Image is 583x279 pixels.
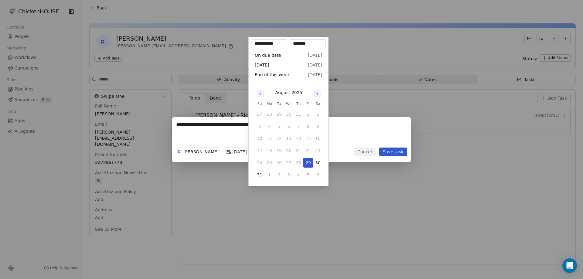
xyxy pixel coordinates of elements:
span: [DATE] [255,62,269,68]
button: 27 [284,158,294,168]
button: 8 [303,121,313,131]
button: 12 [274,134,284,143]
button: 29 [303,158,313,168]
span: [DATE] [308,72,322,78]
button: 9 [313,121,323,131]
button: 31 [255,170,264,180]
button: 3 [255,121,264,131]
button: 20 [284,146,294,155]
div: August 2025 [275,90,302,96]
button: Go to next month [313,90,322,98]
span: [DATE] [308,62,322,68]
th: Wednesday [284,101,294,107]
button: 2 [313,109,323,119]
button: 6 [284,121,294,131]
th: Friday [303,101,313,107]
th: Thursday [294,101,303,107]
button: 6 [313,170,323,180]
button: 16 [313,134,323,143]
button: Go to previous month [256,90,264,98]
button: 4 [264,121,274,131]
span: End of this week [255,72,290,78]
button: 28 [294,158,303,168]
button: 15 [303,134,313,143]
button: 4 [294,170,303,180]
button: 3 [284,170,294,180]
button: 25 [264,158,274,168]
th: Tuesday [274,101,284,107]
th: Saturday [313,101,323,107]
button: 1 [264,170,274,180]
button: 30 [313,158,323,168]
button: 7 [294,121,303,131]
button: 22 [303,146,313,155]
button: 1 [303,109,313,119]
button: 29 [274,109,284,119]
button: 11 [264,134,274,143]
button: 14 [294,134,303,143]
button: 2 [274,170,284,180]
button: 5 [303,170,313,180]
button: 19 [274,146,284,155]
button: 24 [255,158,264,168]
button: 5 [274,121,284,131]
button: 17 [255,146,264,155]
button: 28 [264,109,274,119]
button: 10 [255,134,264,143]
button: 23 [313,146,323,155]
button: 21 [294,146,303,155]
button: 18 [264,146,274,155]
button: 30 [284,109,294,119]
th: Monday [264,101,274,107]
button: 31 [294,109,303,119]
span: On due date [255,52,281,58]
button: 26 [274,158,284,168]
button: 27 [255,109,264,119]
span: [DATE] [308,52,322,58]
button: 13 [284,134,294,143]
th: Sunday [255,101,264,107]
